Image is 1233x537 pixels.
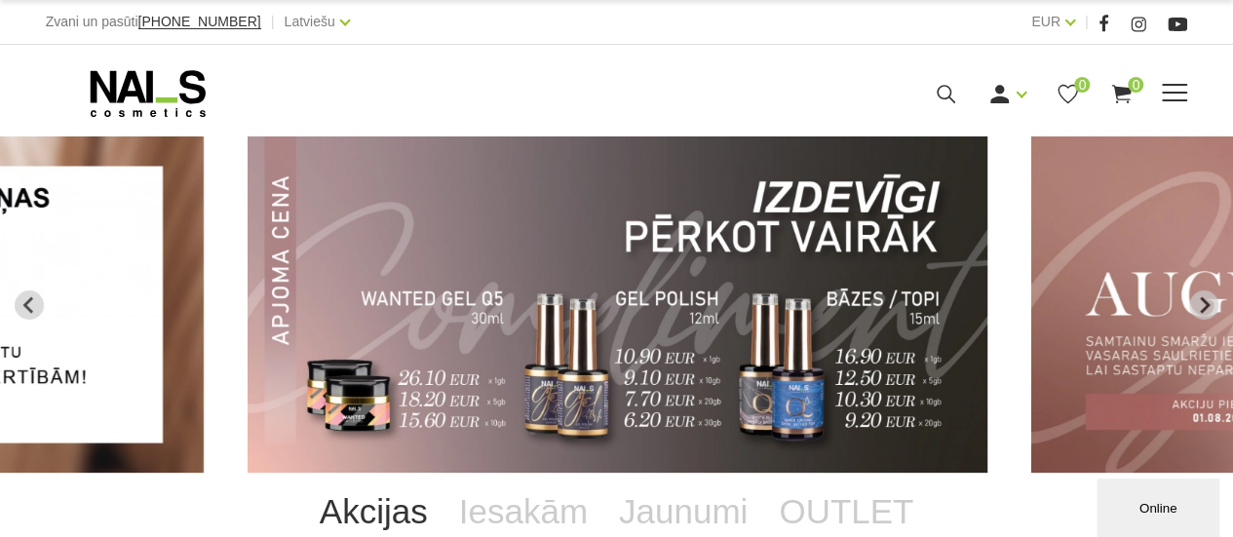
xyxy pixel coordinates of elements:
[1097,475,1223,537] iframe: chat widget
[138,14,261,29] span: [PHONE_NUMBER]
[271,10,275,34] span: |
[285,10,335,33] a: Latviešu
[138,15,261,29] a: [PHONE_NUMBER]
[1128,77,1143,93] span: 0
[248,136,987,473] li: 4 of 13
[1074,77,1090,93] span: 0
[15,290,44,320] button: Previous slide
[1056,82,1080,106] a: 0
[1031,10,1060,33] a: EUR
[1085,10,1089,34] span: |
[46,10,261,34] div: Zvani un pasūti
[1189,290,1218,320] button: Next slide
[1109,82,1134,106] a: 0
